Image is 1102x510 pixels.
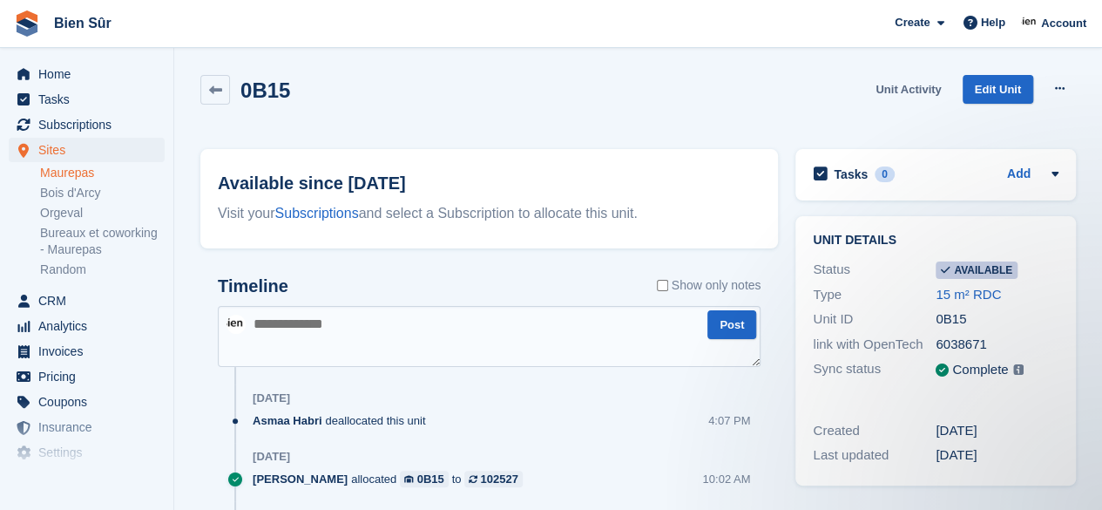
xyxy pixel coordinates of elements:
[38,415,143,439] span: Insurance
[981,14,1005,31] span: Help
[869,75,948,104] a: Unit Activity
[40,165,165,181] a: Maurepas
[9,364,165,389] a: menu
[936,262,1017,279] span: Available
[936,287,1001,302] a: 15 m² RDC
[9,112,165,137] a: menu
[38,339,143,364] span: Invoices
[417,471,444,487] div: 0B15
[38,112,143,137] span: Subscriptions
[240,78,290,102] h2: 0B15
[813,445,936,466] div: Last updated
[218,276,288,296] h2: Timeline
[952,360,1008,380] div: Complete
[40,225,165,258] a: Bureaux et coworking - Maurepas
[813,309,936,330] div: Unit ID
[1021,14,1038,31] img: Asmaa Habri
[47,9,118,37] a: Bien Sûr
[400,471,449,487] a: 0B15
[9,62,165,86] a: menu
[253,471,531,487] div: allocated to
[9,339,165,364] a: menu
[1007,165,1031,185] a: Add
[9,390,165,414] a: menu
[38,364,143,389] span: Pricing
[708,412,750,429] div: 4:07 PM
[40,262,165,278] a: Random
[9,87,165,112] a: menu
[38,390,143,414] span: Coupons
[9,289,165,313] a: menu
[253,412,321,429] span: Asmaa Habri
[1013,364,1024,375] img: icon-info-grey-7440780725fd019a000dd9b08b2336e03edf1995a4989e88bcd33f0948082b44.svg
[38,440,143,465] span: Settings
[895,14,930,31] span: Create
[9,440,165,465] a: menu
[9,466,165,490] a: menu
[9,314,165,338] a: menu
[813,234,1058,248] h2: Unit details
[834,167,868,182] h2: Tasks
[38,87,143,112] span: Tasks
[813,335,936,355] div: link with OpenTech
[38,289,143,313] span: CRM
[275,206,359,221] a: Subscriptions
[936,445,1058,466] div: [DATE]
[38,62,143,86] span: Home
[40,185,165,201] a: Bois d'Arcy
[226,315,246,334] img: Asmaa Habri
[813,359,936,381] div: Sync status
[38,314,143,338] span: Analytics
[480,471,517,487] div: 102527
[9,138,165,162] a: menu
[936,309,1058,330] div: 0B15
[813,285,936,305] div: Type
[14,10,40,37] img: stora-icon-8386f47178a22dfd0bd8f6a31ec36ba5ce8667c1dd55bd0f319d3a0aa187defe.svg
[657,276,761,295] label: Show only notes
[253,412,434,429] div: deallocated this unit
[40,205,165,221] a: Orgeval
[702,471,750,487] div: 10:02 AM
[875,167,895,182] div: 0
[9,415,165,439] a: menu
[657,276,668,295] input: Show only notes
[253,391,290,405] div: [DATE]
[38,466,143,490] span: Capital
[253,471,348,487] span: [PERSON_NAME]
[1041,15,1086,32] span: Account
[253,450,290,464] div: [DATE]
[218,170,761,196] h2: Available since [DATE]
[936,421,1058,441] div: [DATE]
[464,471,522,487] a: 102527
[38,138,143,162] span: Sites
[813,421,936,441] div: Created
[963,75,1033,104] a: Edit Unit
[813,260,936,280] div: Status
[218,203,761,224] div: Visit your and select a Subscription to allocate this unit.
[936,335,1058,355] div: 6038671
[707,310,756,339] button: Post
